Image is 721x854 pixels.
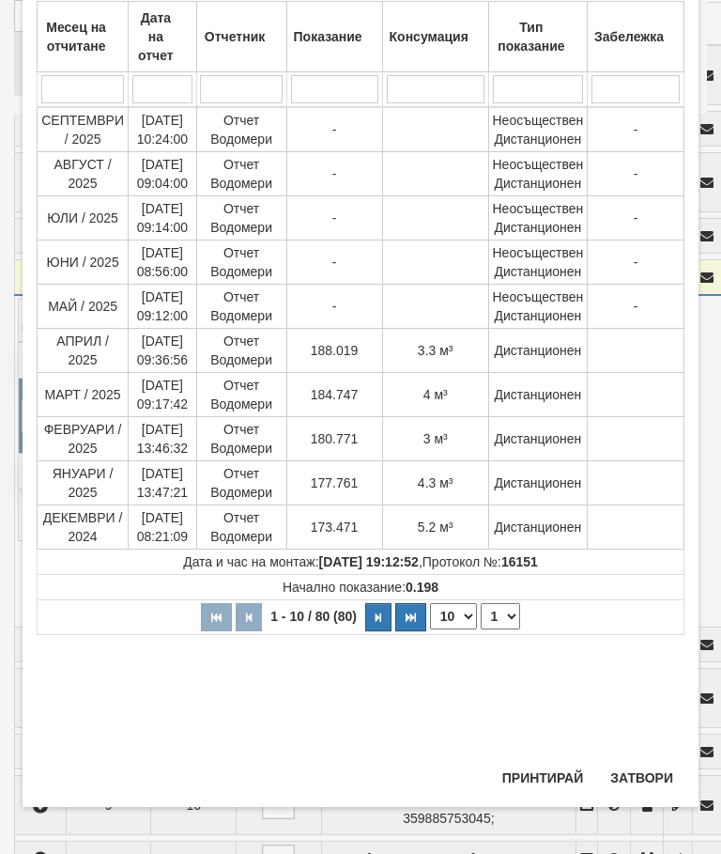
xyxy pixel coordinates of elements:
[38,195,129,240] td: ЮЛИ / 2025
[38,505,129,549] td: ДЕКЕМВРИ / 2024
[129,372,196,416] td: [DATE] 09:17:42
[395,603,426,631] button: Последна страница
[38,328,129,372] td: АПРИЛ / 2025
[599,763,684,793] button: Затвори
[634,166,638,181] span: -
[196,505,286,549] td: Отчет Водомери
[129,328,196,372] td: [DATE] 09:36:56
[332,210,337,225] span: -
[332,255,337,270] span: -
[488,240,587,284] td: Неосъществен Дистанционен
[283,580,438,595] span: Начално показание:
[501,554,538,569] strong: 16151
[418,343,453,358] span: 3.3 м³
[594,29,664,44] b: Забележка
[196,460,286,505] td: Отчет Водомери
[129,107,196,152] td: [DATE] 10:24:00
[38,460,129,505] td: ЯНУАРИ / 2025
[38,284,129,328] td: МАЙ / 2025
[196,372,286,416] td: Отчет Водомери
[332,166,337,181] span: -
[634,122,638,137] span: -
[418,475,453,490] span: 4.3 м³
[196,328,286,372] td: Отчет Водомери
[38,372,129,416] td: МАРТ / 2025
[196,416,286,460] td: Отчет Водомери
[196,1,286,71] th: Отчетник: No sort applied, activate to apply an ascending sort
[196,107,286,152] td: Отчет Водомери
[294,29,362,44] b: Показание
[311,343,359,358] span: 188.019
[38,151,129,195] td: АВГУСТ / 2025
[201,603,232,631] button: Първа страница
[423,387,448,402] span: 4 м³
[183,554,419,569] span: Дата и час на монтаж:
[488,505,587,549] td: Дистанционен
[38,107,129,152] td: СЕПТЕМВРИ / 2025
[129,1,196,71] th: Дата на отчет: No sort applied, activate to apply an ascending sort
[488,107,587,152] td: Неосъществен Дистанционен
[138,10,174,63] b: Дата на отчет
[38,549,684,574] td: ,
[266,609,361,624] span: 1 - 10 / 80 (80)
[587,1,683,71] th: Забележка: No sort applied, activate to apply an ascending sort
[129,195,196,240] td: [DATE] 09:14:00
[488,195,587,240] td: Неосъществен Дистанционен
[430,603,477,629] select: Брой редове на страница
[390,29,468,44] b: Консумация
[311,475,359,490] span: 177.761
[196,151,286,195] td: Отчет Водомери
[332,122,337,137] span: -
[196,284,286,328] td: Отчет Водомери
[498,20,564,54] b: Тип показание
[38,240,129,284] td: ЮНИ / 2025
[488,372,587,416] td: Дистанционен
[488,416,587,460] td: Дистанционен
[488,328,587,372] td: Дистанционен
[129,151,196,195] td: [DATE] 09:04:00
[634,210,638,225] span: -
[196,240,286,284] td: Отчет Водомери
[488,151,587,195] td: Неосъществен Дистанционен
[38,1,129,71] th: Месец на отчитане: No sort applied, activate to apply an ascending sort
[129,416,196,460] td: [DATE] 13:46:32
[196,195,286,240] td: Отчет Водомери
[129,460,196,505] td: [DATE] 13:47:21
[488,284,587,328] td: Неосъществен Дистанционен
[406,580,438,595] strong: 0.198
[491,763,594,793] button: Принтирай
[129,284,196,328] td: [DATE] 09:12:00
[418,520,453,535] span: 5.2 м³
[634,255,638,270] span: -
[129,240,196,284] td: [DATE] 08:56:00
[311,431,359,446] span: 180.771
[634,299,638,314] span: -
[38,416,129,460] td: ФЕВРУАРИ / 2025
[488,1,587,71] th: Тип показание: No sort applied, activate to apply an ascending sort
[286,1,382,71] th: Показание: No sort applied, activate to apply an ascending sort
[46,20,106,54] b: Месец на отчитане
[205,29,265,44] b: Отчетник
[236,603,262,631] button: Предишна страница
[332,299,337,314] span: -
[422,554,538,569] span: Протокол №:
[365,603,391,631] button: Следваща страница
[319,554,419,569] strong: [DATE] 19:12:52
[311,387,359,402] span: 184.747
[488,460,587,505] td: Дистанционен
[423,431,448,446] span: 3 м³
[129,505,196,549] td: [DATE] 08:21:09
[382,1,488,71] th: Консумация: No sort applied, activate to apply an ascending sort
[311,520,359,535] span: 173.471
[481,603,520,629] select: Страница номер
